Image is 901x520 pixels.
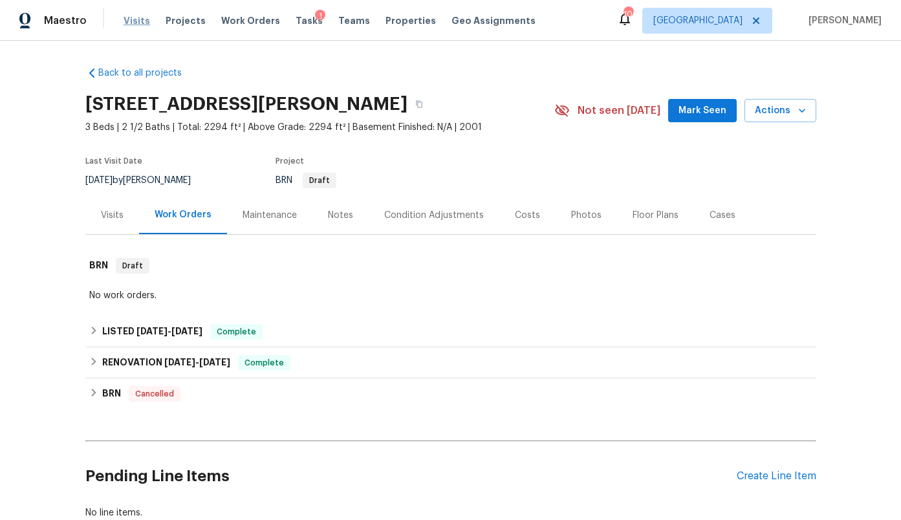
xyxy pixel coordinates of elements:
span: Geo Assignments [451,14,536,27]
div: Notes [328,209,353,222]
span: [DATE] [164,358,195,367]
span: Actions [755,103,806,119]
h2: [STREET_ADDRESS][PERSON_NAME] [85,98,407,111]
div: Costs [515,209,540,222]
div: Floor Plans [633,209,678,222]
div: RENOVATION [DATE]-[DATE]Complete [85,347,816,378]
span: Last Visit Date [85,157,142,165]
span: Complete [239,356,289,369]
span: [DATE] [199,358,230,367]
div: Work Orders [155,208,212,221]
span: [DATE] [85,176,113,185]
span: Visits [124,14,150,27]
span: Complete [212,325,261,338]
span: Projects [166,14,206,27]
div: Photos [571,209,602,222]
span: Teams [338,14,370,27]
span: Draft [117,259,148,272]
div: Create Line Item [737,470,816,482]
span: - [164,358,230,367]
div: No work orders. [89,289,812,302]
div: 1 [315,10,325,23]
h2: Pending Line Items [85,446,737,506]
div: 100 [624,8,633,21]
div: Condition Adjustments [384,209,484,222]
h6: RENOVATION [102,355,230,371]
span: Cancelled [130,387,179,400]
span: Maestro [44,14,87,27]
div: No line items. [85,506,816,519]
span: Properties [385,14,436,27]
span: - [136,327,202,336]
span: Tasks [296,16,323,25]
h6: LISTED [102,324,202,340]
span: Mark Seen [678,103,726,119]
div: by [PERSON_NAME] [85,173,206,188]
span: Not seen [DATE] [578,104,660,117]
span: Draft [304,177,335,184]
span: [PERSON_NAME] [803,14,882,27]
span: [DATE] [171,327,202,336]
div: LISTED [DATE]-[DATE]Complete [85,316,816,347]
span: [DATE] [136,327,168,336]
button: Copy Address [407,92,431,116]
div: Cases [710,209,735,222]
div: BRN Cancelled [85,378,816,409]
a: Back to all projects [85,67,210,80]
span: 3 Beds | 2 1/2 Baths | Total: 2294 ft² | Above Grade: 2294 ft² | Basement Finished: N/A | 2001 [85,121,554,134]
h6: BRN [102,386,121,402]
span: BRN [276,176,336,185]
button: Mark Seen [668,99,737,123]
div: Visits [101,209,124,222]
span: [GEOGRAPHIC_DATA] [653,14,743,27]
span: Project [276,157,304,165]
div: BRN Draft [85,245,816,287]
h6: BRN [89,258,108,274]
button: Actions [744,99,816,123]
div: Maintenance [243,209,297,222]
span: Work Orders [221,14,280,27]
